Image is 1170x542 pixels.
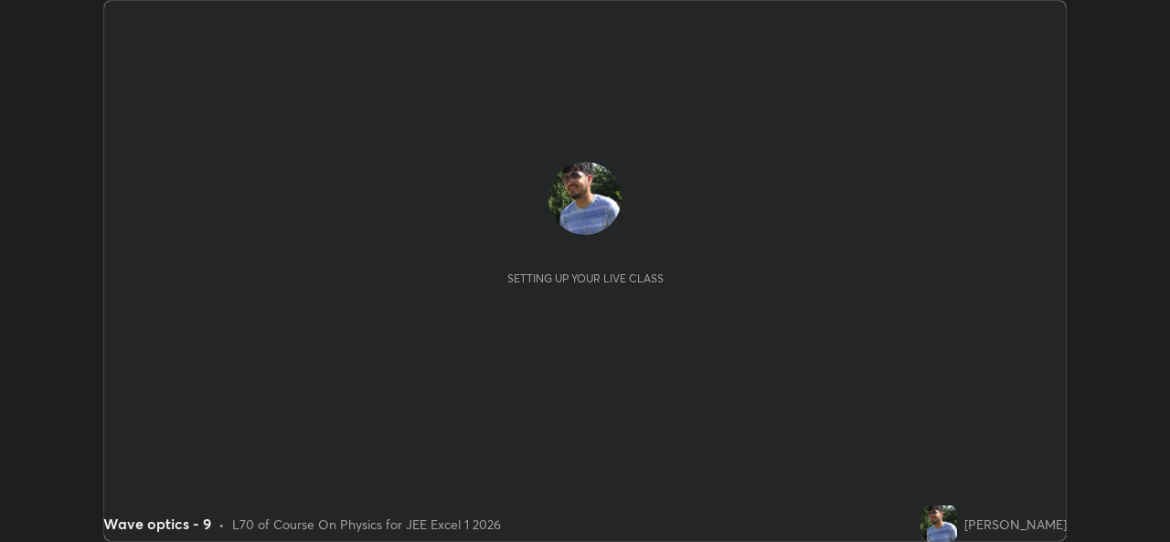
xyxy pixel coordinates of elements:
[103,513,211,535] div: Wave optics - 9
[548,162,622,235] img: c9c2625264e04309a598a922e55f7e3d.jpg
[964,515,1067,534] div: [PERSON_NAME]
[507,271,664,285] div: Setting up your live class
[920,505,957,542] img: c9c2625264e04309a598a922e55f7e3d.jpg
[232,515,501,534] div: L70 of Course On Physics for JEE Excel 1 2026
[218,515,225,534] div: •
